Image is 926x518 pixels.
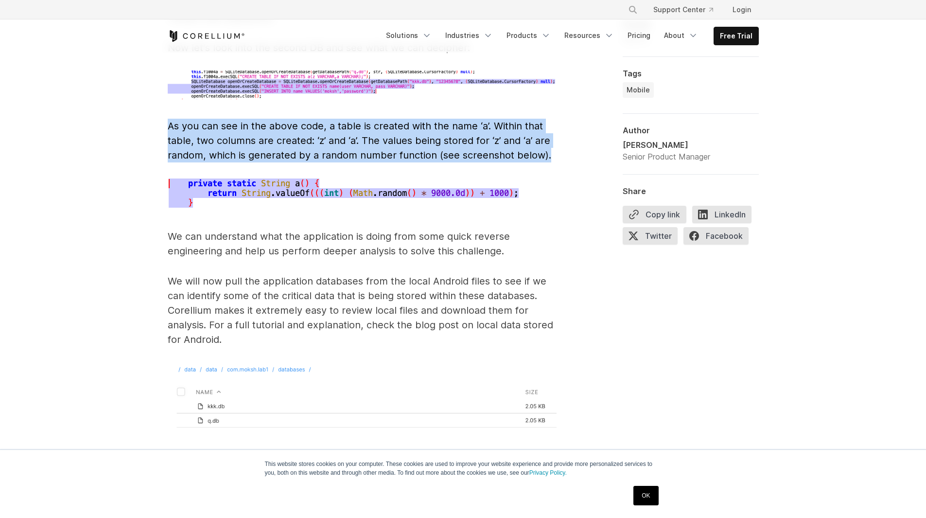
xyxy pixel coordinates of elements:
[658,27,704,44] a: About
[168,71,557,99] img: Second database in the kkk.db file
[725,1,759,18] a: Login
[623,206,686,223] button: Copy link
[683,227,749,245] span: Facebook
[623,151,710,162] div: Senior Product Manager
[683,227,754,249] a: Facebook
[265,460,662,477] p: This website stores cookies on your computer. These cookies are used to improve your website expe...
[168,120,551,161] span: As you can see in the above code, a table is created with the name ‘a’. Within that table, two co...
[559,27,620,44] a: Resources
[501,27,557,44] a: Products
[168,274,557,347] p: We will now pull the application databases from the local Android files to see if we can identify...
[623,82,654,98] a: Mobile
[168,30,245,42] a: Corellium Home
[692,206,751,223] span: LinkedIn
[623,139,710,151] div: [PERSON_NAME]
[623,186,759,196] div: Share
[168,229,557,258] p: We can understand what the application is doing from some quick reverse engineering and help us p...
[627,85,650,95] span: Mobile
[623,227,683,249] a: Twitter
[633,486,658,505] a: OK
[623,227,678,245] span: Twitter
[168,362,557,430] img: kkk.db and q.db files in Corellium's platform
[623,125,759,135] div: Author
[646,1,721,18] a: Support Center
[616,1,759,18] div: Navigation Menu
[380,27,437,44] a: Solutions
[714,27,758,45] a: Free Trial
[529,469,567,476] a: Privacy Policy.
[624,1,642,18] button: Search
[439,27,499,44] a: Industries
[168,178,527,210] img: Second database in the kkk.db file
[692,206,757,227] a: LinkedIn
[623,69,759,78] div: Tags
[380,27,759,45] div: Navigation Menu
[622,27,656,44] a: Pricing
